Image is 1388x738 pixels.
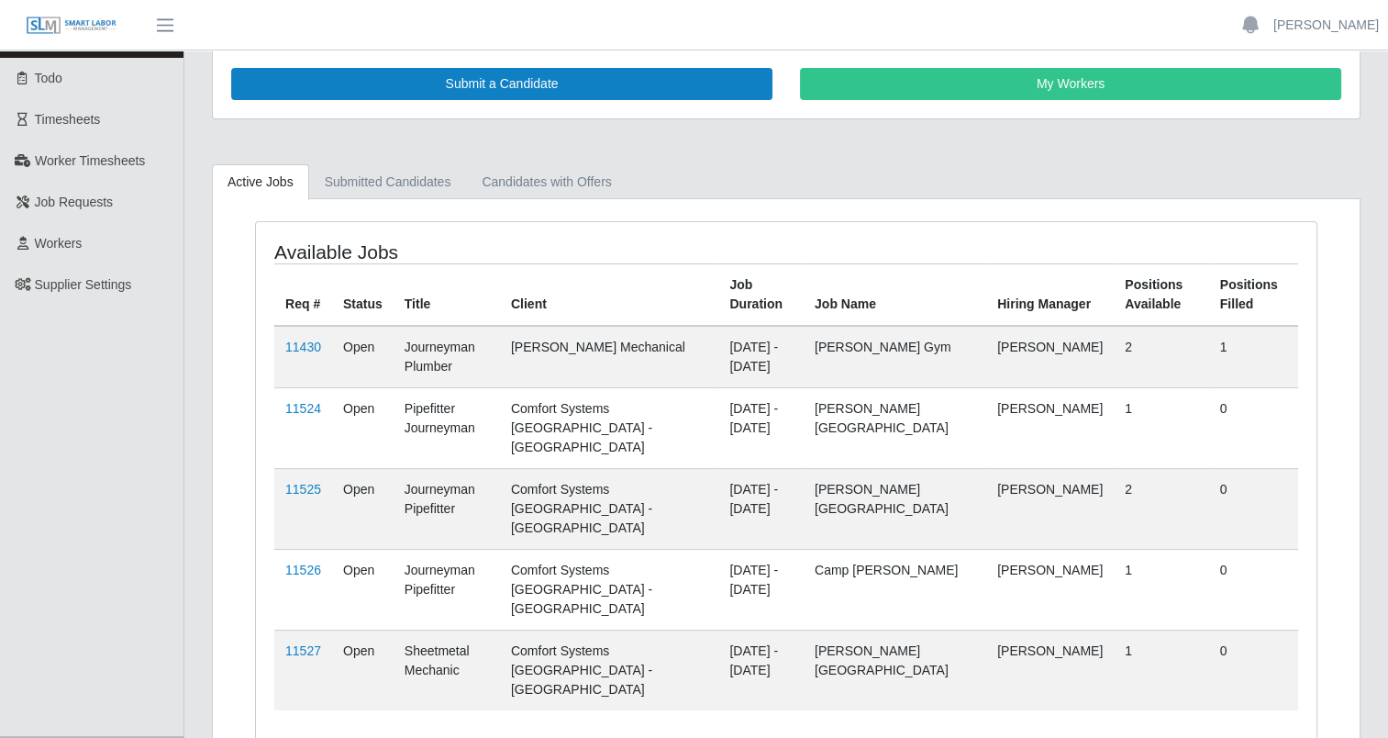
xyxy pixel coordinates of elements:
td: 2 [1114,326,1208,388]
a: 11527 [285,643,321,658]
td: [PERSON_NAME][GEOGRAPHIC_DATA] [804,387,986,468]
a: Submitted Candidates [309,164,467,200]
td: Open [332,468,394,549]
td: Pipefitter Journeyman [394,387,500,468]
td: 1 [1114,387,1208,468]
span: Supplier Settings [35,277,132,292]
th: Positions Available [1114,263,1208,326]
span: Workers [35,236,83,251]
a: My Workers [800,68,1341,100]
td: Open [332,387,394,468]
td: [PERSON_NAME] [986,387,1114,468]
td: [DATE] - [DATE] [718,387,804,468]
td: [DATE] - [DATE] [718,630,804,710]
td: 1 [1114,549,1208,630]
th: Job Duration [718,263,804,326]
td: [PERSON_NAME] [986,468,1114,549]
td: Journeyman Pipefitter [394,468,500,549]
td: Comfort Systems [GEOGRAPHIC_DATA] - [GEOGRAPHIC_DATA] [500,468,719,549]
td: [PERSON_NAME][GEOGRAPHIC_DATA] [804,630,986,710]
td: [PERSON_NAME] [986,549,1114,630]
a: 11430 [285,340,321,354]
td: [PERSON_NAME] Mechanical [500,326,719,388]
td: Open [332,549,394,630]
span: Job Requests [35,195,114,209]
td: [DATE] - [DATE] [718,326,804,388]
td: 1 [1114,630,1208,710]
td: Comfort Systems [GEOGRAPHIC_DATA] - [GEOGRAPHIC_DATA] [500,630,719,710]
td: Camp [PERSON_NAME] [804,549,986,630]
span: Timesheets [35,112,101,127]
th: Hiring Manager [986,263,1114,326]
td: Journeyman Pipefitter [394,549,500,630]
td: [PERSON_NAME][GEOGRAPHIC_DATA] [804,468,986,549]
td: Open [332,326,394,388]
td: Sheetmetal Mechanic [394,630,500,710]
a: 11526 [285,563,321,577]
td: [PERSON_NAME] Gym [804,326,986,388]
a: Submit a Candidate [231,68,772,100]
td: 0 [1209,387,1298,468]
td: 0 [1209,468,1298,549]
th: Client [500,263,719,326]
td: 2 [1114,468,1208,549]
span: Todo [35,71,62,85]
a: Candidates with Offers [466,164,627,200]
td: Comfort Systems [GEOGRAPHIC_DATA] - [GEOGRAPHIC_DATA] [500,549,719,630]
td: [PERSON_NAME] [986,630,1114,710]
span: Worker Timesheets [35,153,145,168]
td: Open [332,630,394,710]
a: 11525 [285,482,321,497]
td: 1 [1209,326,1298,388]
a: 11524 [285,401,321,416]
td: Journeyman Plumber [394,326,500,388]
h4: Available Jobs [274,240,685,263]
a: Active Jobs [212,164,309,200]
th: Status [332,263,394,326]
a: [PERSON_NAME] [1273,16,1379,35]
td: 0 [1209,549,1298,630]
th: Job Name [804,263,986,326]
th: Req # [274,263,332,326]
th: Title [394,263,500,326]
td: Comfort Systems [GEOGRAPHIC_DATA] - [GEOGRAPHIC_DATA] [500,387,719,468]
td: 0 [1209,630,1298,710]
td: [DATE] - [DATE] [718,549,804,630]
img: SLM Logo [26,16,117,36]
td: [PERSON_NAME] [986,326,1114,388]
td: [DATE] - [DATE] [718,468,804,549]
th: Positions Filled [1209,263,1298,326]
